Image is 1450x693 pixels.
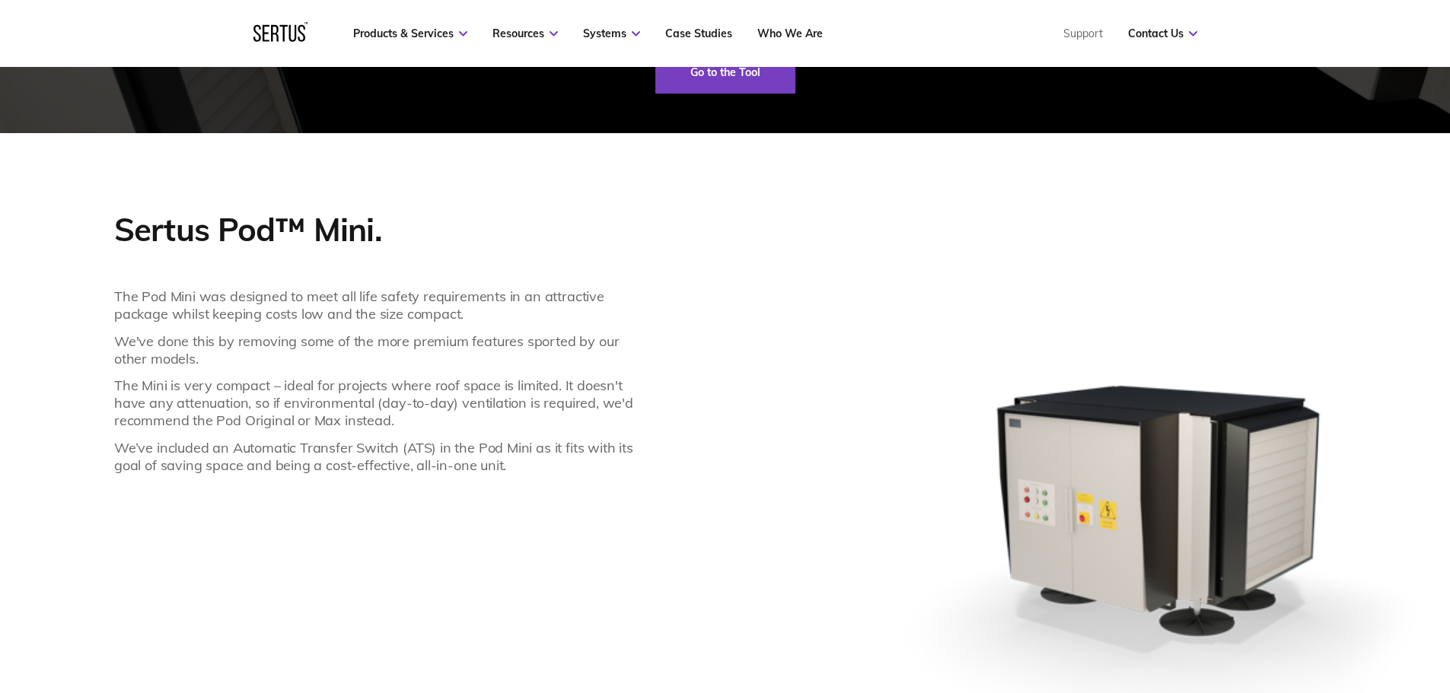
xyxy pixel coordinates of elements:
p: We’ve included an Automatic Transfer Switch (ATS) in the Pod Mini as it fits with its goal of sav... [114,439,649,474]
p: The Mini is very compact – ideal for projects where roof space is limited. It doesn't have any at... [114,377,649,429]
p: The Pod Mini was designed to meet all life safety requirements in an attractive package whilst ke... [114,288,649,323]
a: Products & Services [353,27,467,40]
a: Go to the Tool [655,51,795,94]
p: Sertus Pod™ Mini. [114,209,649,250]
a: Contact Us [1128,27,1197,40]
a: Resources [492,27,558,40]
a: Systems [583,27,640,40]
a: Support [1063,27,1103,40]
a: Case Studies [665,27,732,40]
a: Who We Are [757,27,823,40]
p: We've done this by removing some of the more premium features sported by our other models. [114,332,649,367]
iframe: Chat Widget [1176,517,1450,693]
